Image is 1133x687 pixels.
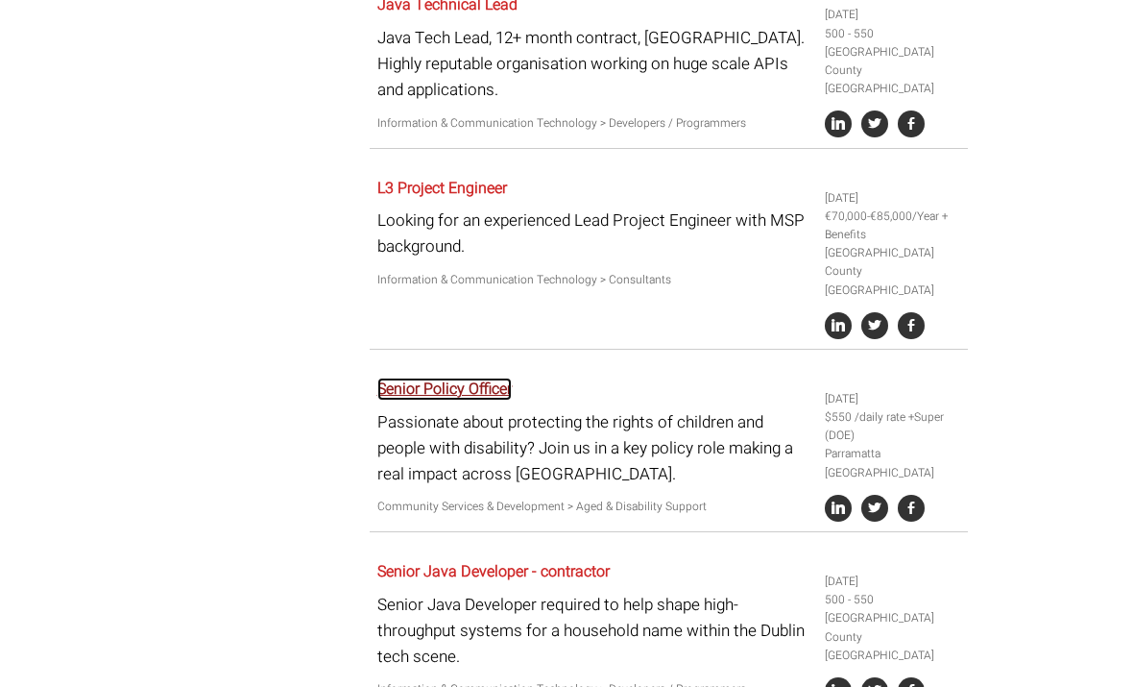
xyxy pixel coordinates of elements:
[377,25,811,104] p: Java Tech Lead, 12+ month contract, [GEOGRAPHIC_DATA]. Highly reputable organisation working on h...
[377,114,811,133] p: Information & Communication Technology > Developers / Programmers
[825,208,960,244] li: €70,000-€85,000/Year + Benefits
[377,498,811,516] p: Community Services & Development > Aged & Disability Support
[825,43,960,99] li: [GEOGRAPHIC_DATA] County [GEOGRAPHIC_DATA]
[377,177,507,200] a: L3 Project Engineer
[377,409,811,488] p: Passionate about protecting the rights of children and people with disability? Join us in a key p...
[825,390,960,408] li: [DATE]
[825,408,960,445] li: $550 /daily rate +Super (DOE)
[377,208,811,259] p: Looking for an experienced Lead Project Engineer with MSP background.
[825,25,960,43] li: 500 - 550
[825,609,960,665] li: [GEOGRAPHIC_DATA] County [GEOGRAPHIC_DATA]
[377,560,610,583] a: Senior Java Developer - contractor
[825,244,960,300] li: [GEOGRAPHIC_DATA] County [GEOGRAPHIC_DATA]
[825,6,960,24] li: [DATE]
[825,189,960,208] li: [DATE]
[377,378,512,401] a: Senior Policy Officer
[825,591,960,609] li: 500 - 550
[377,271,811,289] p: Information & Communication Technology > Consultants
[377,592,811,671] p: Senior Java Developer required to help shape high-throughput systems for a household name within ...
[825,445,960,481] li: Parramatta [GEOGRAPHIC_DATA]
[825,573,960,591] li: [DATE]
